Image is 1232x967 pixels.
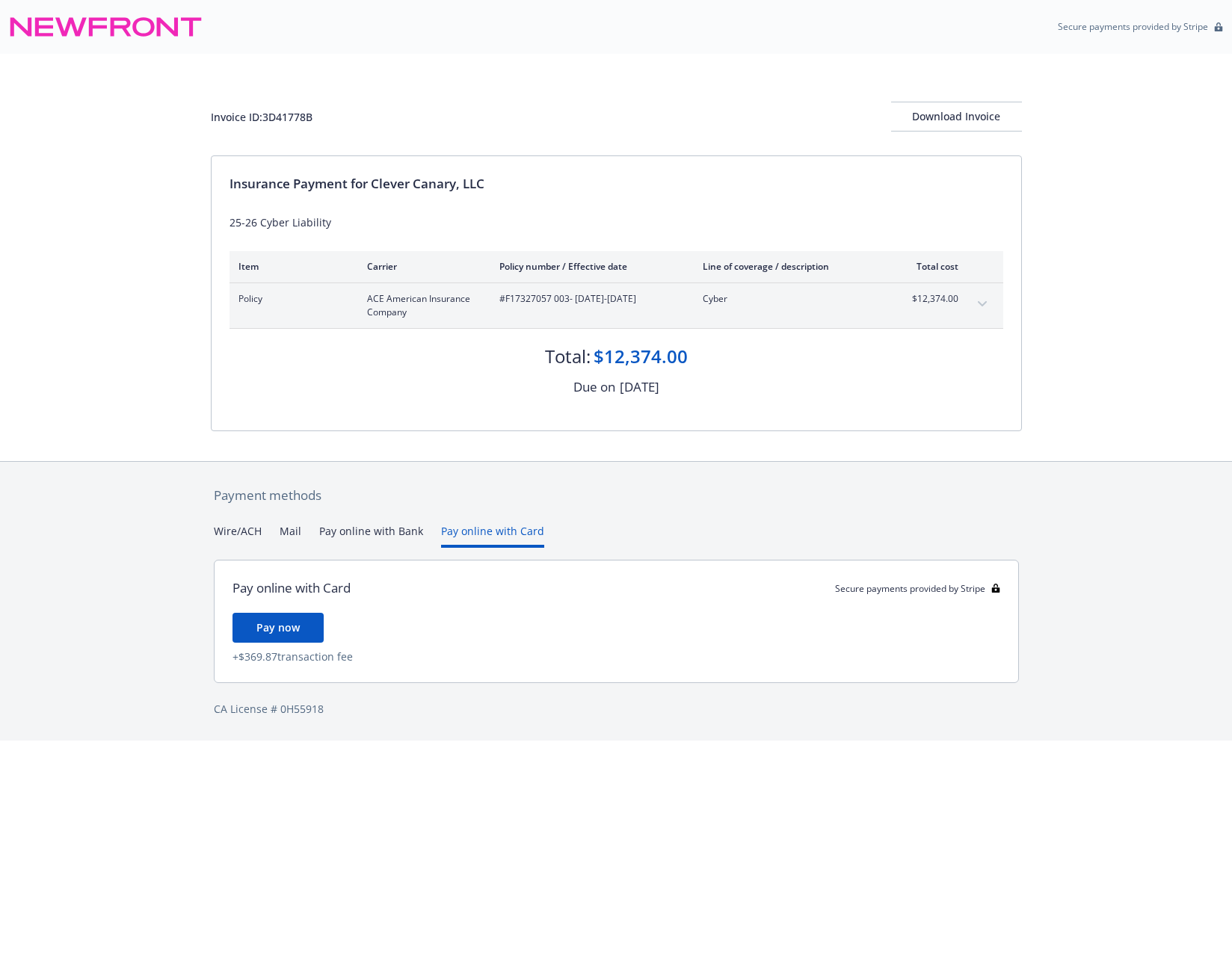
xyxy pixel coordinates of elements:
div: $12,374.00 [594,344,688,369]
div: Due on [573,377,615,397]
span: $12,374.00 [902,292,958,306]
div: + $369.87 transaction fee [232,649,1000,664]
div: Secure payments provided by Stripe [835,582,1000,595]
div: Download Invoice [891,102,1022,131]
div: Total cost [902,260,958,273]
div: Insurance Payment for Clever Canary, LLC [230,174,1003,194]
div: PolicyACE American Insurance Company#F17327057 003- [DATE]-[DATE]Cyber$12,374.00expand content [230,283,1003,328]
p: Secure payments provided by Stripe [1058,20,1208,33]
span: Pay now [256,620,300,634]
span: ACE American Insurance Company [367,292,475,319]
div: Total: [545,344,591,369]
button: Pay now [232,613,324,643]
div: [DATE] [620,377,659,397]
div: Payment methods [214,486,1019,505]
div: Item [238,260,343,273]
div: 25-26 Cyber Liability [230,214,1003,230]
button: expand content [970,292,994,316]
div: Policy number / Effective date [499,260,679,273]
button: Download Invoice [891,102,1022,132]
div: Invoice ID: 3D41778B [211,109,312,125]
button: Pay online with Card [441,523,544,548]
span: Cyber [703,292,878,306]
button: Wire/ACH [214,523,262,548]
div: CA License # 0H55918 [214,701,1019,717]
button: Pay online with Bank [319,523,423,548]
div: Carrier [367,260,475,273]
span: Policy [238,292,343,306]
button: Mail [280,523,301,548]
div: Pay online with Card [232,578,351,598]
div: Line of coverage / description [703,260,878,273]
span: #F17327057 003 - [DATE]-[DATE] [499,292,679,306]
